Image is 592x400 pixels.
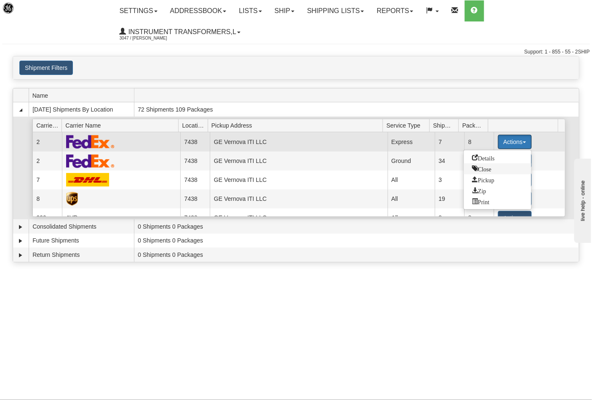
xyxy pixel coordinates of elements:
[180,152,210,171] td: 7438
[435,132,464,151] td: 7
[472,155,495,160] span: Details
[182,119,208,132] span: Location Id
[435,189,464,208] td: 19
[6,7,78,13] div: live help - online
[36,119,62,132] span: Carrier Id
[210,132,387,151] td: GE Vernova ITI LLC
[464,196,531,207] a: Print or Download All Shipping Documents in one file
[32,189,62,208] td: 8
[32,208,62,227] td: 999
[464,163,531,174] a: Close this group
[435,152,464,171] td: 34
[210,189,387,208] td: GE Vernova ITI LLC
[113,0,164,21] a: Settings
[29,248,134,262] td: Return Shipments
[180,171,210,189] td: 7438
[113,21,247,43] a: Instrument Transformers,L 3047 / [PERSON_NAME]
[498,135,532,149] button: Actions
[29,219,134,234] td: Consolidated Shipments
[210,152,387,171] td: GE Vernova ITI LLC
[66,154,115,168] img: FedEx Express®
[2,48,590,56] div: Support: 1 - 855 - 55 - 2SHIP
[134,248,579,262] td: 0 Shipments 0 Packages
[65,119,178,132] span: Carrier Name
[16,106,25,114] a: Collapse
[134,219,579,234] td: 0 Shipments 0 Packages
[388,171,435,189] td: All
[435,171,464,189] td: 3
[19,61,73,75] button: Shipment Filters
[464,152,531,163] a: Go to Details view
[66,135,115,149] img: FedEx Express®
[32,89,134,102] span: Name
[212,119,383,132] span: Pickup Address
[388,152,435,171] td: Ground
[16,223,25,231] a: Expand
[120,34,183,43] span: 3047 / [PERSON_NAME]
[472,165,492,171] span: Close
[29,102,134,117] td: [DATE] Shipments By Location
[462,119,488,132] span: Packages
[29,234,134,248] td: Future Shipments
[62,208,180,227] td: AVR
[180,189,210,208] td: 7438
[464,132,494,151] td: 8
[498,211,532,225] button: Actions
[433,119,459,132] span: Shipments
[464,174,531,185] a: Request a carrier pickup
[164,0,233,21] a: Addressbook
[210,171,387,189] td: GE Vernova ITI LLC
[386,119,429,132] span: Service Type
[464,185,531,196] a: Zip and Download All Shipping Documents
[32,152,62,171] td: 2
[66,192,78,206] img: UPS
[134,102,579,117] td: 72 Shipments 109 Packages
[472,187,486,193] span: Zip
[16,237,25,245] a: Expand
[180,208,210,227] td: 7438
[134,234,579,248] td: 0 Shipments 0 Packages
[388,208,435,227] td: All
[388,189,435,208] td: All
[2,2,45,24] img: logo3047.jpg
[233,0,268,21] a: Lists
[66,173,109,187] img: DHL_Worldwide
[268,0,301,21] a: Ship
[301,0,370,21] a: Shipping lists
[16,251,25,259] a: Expand
[32,132,62,151] td: 2
[370,0,420,21] a: Reports
[388,132,435,151] td: Express
[435,208,464,227] td: 8
[472,198,490,204] span: Print
[472,176,495,182] span: Pickup
[180,132,210,151] td: 7438
[126,28,236,35] span: Instrument Transformers,L
[210,208,387,227] td: GE Vernova ITI LLC
[32,171,62,189] td: 7
[573,157,591,243] iframe: chat widget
